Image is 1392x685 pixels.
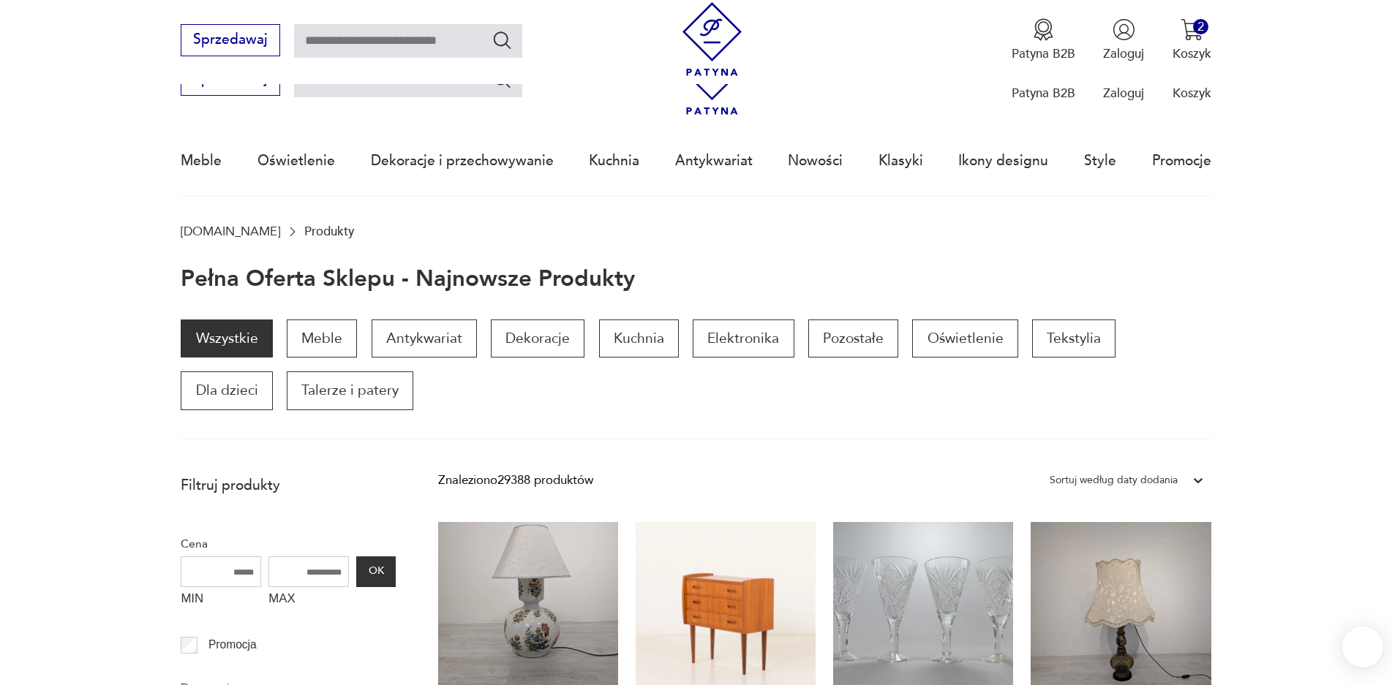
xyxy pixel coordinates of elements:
[1173,18,1211,62] button: 2Koszyk
[1173,85,1211,102] p: Koszyk
[1084,127,1116,194] a: Style
[1103,85,1144,102] p: Zaloguj
[181,127,222,194] a: Meble
[181,75,279,86] a: Sprzedawaj
[491,319,584,357] a: Dekoracje
[675,127,753,194] a: Antykwariat
[181,587,261,615] label: MIN
[181,24,279,56] button: Sprzedawaj
[1113,18,1135,41] img: Ikonka użytkownika
[181,371,272,409] a: Dla dzieci
[1181,18,1203,41] img: Ikona koszyka
[958,127,1048,194] a: Ikony designu
[1103,18,1144,62] button: Zaloguj
[1152,127,1211,194] a: Promocje
[492,29,513,50] button: Szukaj
[1012,45,1075,62] p: Patyna B2B
[1012,85,1075,102] p: Patyna B2B
[257,127,335,194] a: Oświetlenie
[675,2,749,76] img: Patyna - sklep z meblami i dekoracjami vintage
[599,319,679,357] a: Kuchnia
[1032,319,1116,357] a: Tekstylia
[1032,18,1055,41] img: Ikona medalu
[181,267,635,292] h1: Pełna oferta sklepu - najnowsze produkty
[1012,18,1075,62] button: Patyna B2B
[208,635,257,654] p: Promocja
[356,556,396,587] button: OK
[268,587,349,615] label: MAX
[287,371,413,409] a: Talerze i patery
[589,127,639,194] a: Kuchnia
[912,319,1017,357] a: Oświetlenie
[438,471,593,490] div: Znaleziono 29388 produktów
[304,224,354,238] p: Produkty
[1103,45,1144,62] p: Zaloguj
[372,319,477,357] a: Antykwariat
[693,319,794,357] a: Elektronika
[1193,19,1208,34] div: 2
[1012,18,1075,62] a: Ikona medaluPatyna B2B
[879,127,923,194] a: Klasyki
[181,319,272,357] a: Wszystkie
[181,35,279,47] a: Sprzedawaj
[1050,471,1178,490] div: Sortuj według daty dodania
[1342,627,1383,667] iframe: Smartsupp widget button
[287,319,357,357] a: Meble
[492,69,513,90] button: Szukaj
[808,319,898,357] a: Pozostałe
[788,127,843,194] a: Nowości
[181,476,396,495] p: Filtruj produkty
[181,224,280,238] a: [DOMAIN_NAME]
[181,534,396,553] p: Cena
[1173,45,1211,62] p: Koszyk
[371,127,554,194] a: Dekoracje i przechowywanie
